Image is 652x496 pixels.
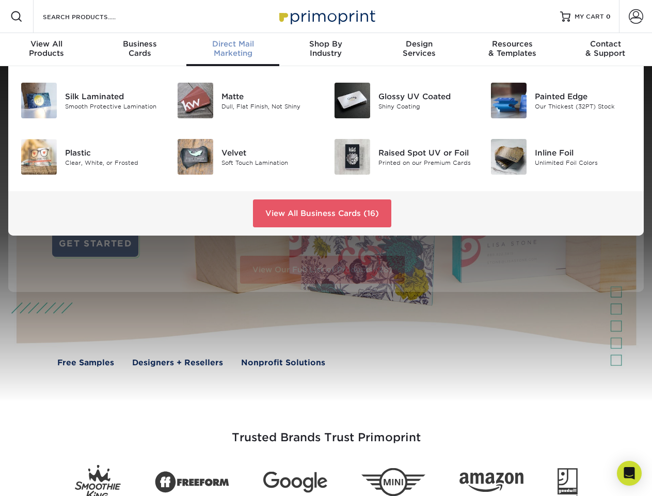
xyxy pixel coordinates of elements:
[186,39,279,49] span: Direct Mail
[42,10,142,23] input: SEARCH PRODUCTS.....
[373,39,466,49] span: Design
[93,33,186,66] a: BusinessCards
[279,39,372,58] div: Industry
[279,33,372,66] a: Shop ByIndustry
[279,39,372,49] span: Shop By
[93,39,186,58] div: Cards
[466,33,559,66] a: Resources& Templates
[466,39,559,58] div: & Templates
[606,13,611,20] span: 0
[186,39,279,58] div: Marketing
[466,39,559,49] span: Resources
[275,5,378,27] img: Primoprint
[240,256,405,284] a: View Our Full List of Products (28)
[459,473,523,492] img: Amazon
[93,39,186,49] span: Business
[575,12,604,21] span: MY CART
[263,472,327,493] img: Google
[3,464,88,492] iframe: Google Customer Reviews
[186,33,279,66] a: Direct MailMarketing
[373,33,466,66] a: DesignServices
[617,461,642,486] div: Open Intercom Messenger
[373,39,466,58] div: Services
[558,468,578,496] img: Goodwill
[253,199,391,227] a: View All Business Cards (16)
[24,406,628,457] h3: Trusted Brands Trust Primoprint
